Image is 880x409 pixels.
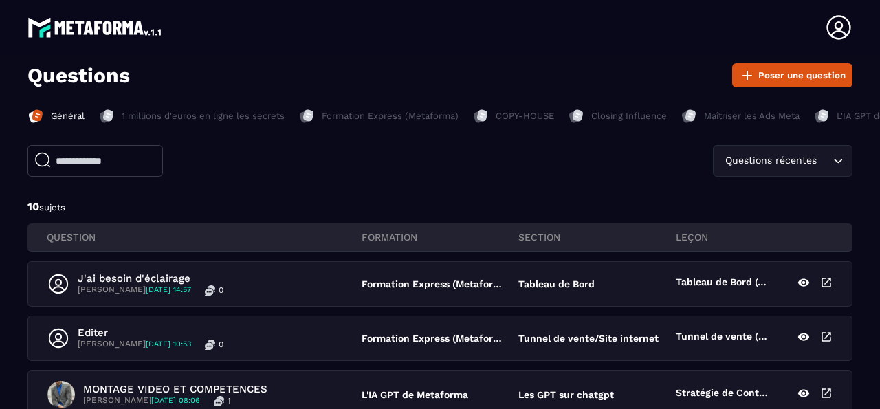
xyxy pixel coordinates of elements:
[298,108,315,124] img: formation-icon-inac.db86bb20.svg
[78,339,191,350] p: [PERSON_NAME]
[568,108,584,124] img: formation-icon-inac.db86bb20.svg
[676,231,833,243] p: leçon
[362,389,505,400] p: L'IA GPT de Metaforma
[704,110,800,122] p: Maîtriser les Ads Meta
[676,276,770,291] p: Tableau de Bord (complet)
[676,331,770,346] p: Tunnel de vente (Partie 3)
[681,108,697,124] img: formation-icon-inac.db86bb20.svg
[219,339,223,350] p: 0
[98,108,115,124] img: formation-icon-inac.db86bb20.svg
[27,199,852,214] p: 10
[518,231,676,243] p: section
[496,110,554,122] p: COPY-HOUSE
[518,278,595,289] p: Tableau de Bord
[362,333,505,344] p: Formation Express (Metaforma)
[518,333,659,344] p: Tunnel de vente/Site internet
[78,327,223,339] p: Editer
[362,231,519,243] p: FORMATION
[83,395,200,406] p: [PERSON_NAME]
[83,383,267,395] p: MONTAGE VIDEO ET COMPETENCES
[47,231,362,243] p: QUESTION
[219,285,223,296] p: 0
[27,63,130,87] p: Questions
[472,108,489,124] img: formation-icon-inac.db86bb20.svg
[228,395,231,406] p: 1
[78,272,223,285] p: J'ai besoin d'éclairage
[146,285,191,294] span: [DATE] 14:57
[27,14,164,41] img: logo
[362,278,505,289] p: Formation Express (Metaforma)
[722,153,819,168] span: Questions récentes
[322,110,459,122] p: Formation Express (Metaforma)
[713,145,852,177] div: Search for option
[146,340,191,349] span: [DATE] 10:53
[518,389,614,400] p: Les GPT sur chatgpt
[39,202,65,212] span: sujets
[813,108,830,124] img: formation-icon-inac.db86bb20.svg
[819,153,830,168] input: Search for option
[591,110,667,122] p: Closing Influence
[51,110,85,122] p: Général
[732,63,852,87] button: Poser une question
[151,396,200,405] span: [DATE] 08:06
[78,285,191,296] p: [PERSON_NAME]
[122,110,285,122] p: 1 millions d'euros en ligne les secrets
[27,108,44,124] img: formation-icon-active.2ea72e5a.svg
[676,387,770,402] p: Stratégie de Contenu Vidéo: Générez des idées et scripts vidéos viraux pour booster votre audience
